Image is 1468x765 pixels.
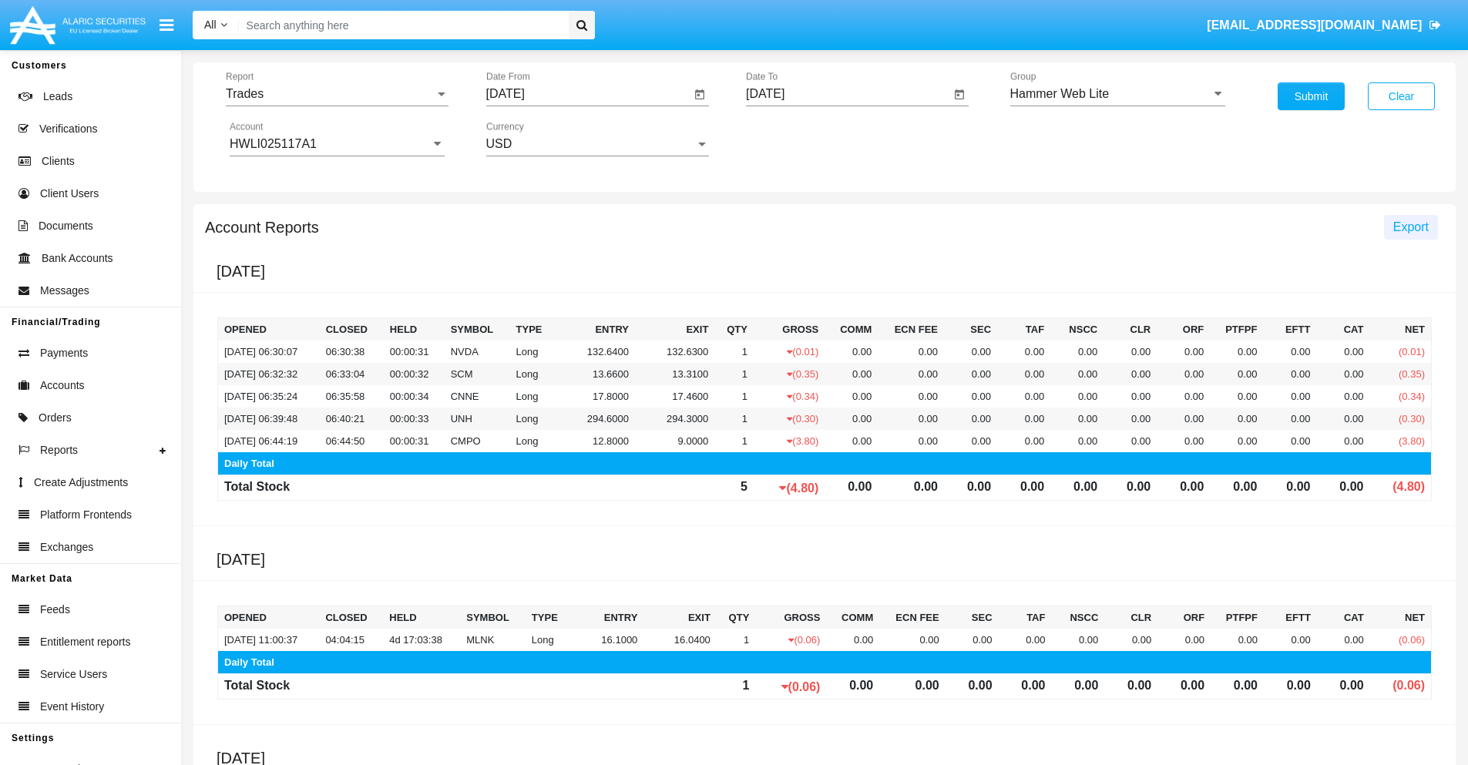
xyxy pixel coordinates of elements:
td: 0.00 [999,674,1052,700]
td: 00:00:34 [384,385,445,408]
th: Ecn Fee [878,318,944,341]
th: SEC [944,318,997,341]
td: Long [510,385,556,408]
td: 00:00:32 [384,363,445,385]
td: 4d 17:03:38 [383,629,460,651]
td: 0.00 [997,341,1050,363]
td: 06:40:21 [320,408,384,430]
td: 0.00 [997,408,1050,430]
td: 0.00 [1210,430,1263,452]
td: 0.00 [878,363,944,385]
th: Entry [571,606,643,629]
td: 0.00 [1157,674,1211,700]
span: Create Adjustments [34,475,128,491]
td: 0.00 [878,430,944,452]
td: (0.06) [1370,629,1432,651]
span: Bank Accounts [42,250,113,267]
td: 0.00 [826,674,879,700]
th: Comm [825,318,878,341]
td: (0.34) [754,385,825,408]
td: 0.00 [825,341,878,363]
td: MLNK [460,629,526,651]
td: 13.3100 [635,363,714,385]
td: 0.00 [1050,363,1104,385]
td: 17.4600 [635,385,714,408]
th: Exit [643,606,716,629]
td: 0.00 [1050,430,1104,452]
td: UNH [445,408,510,430]
td: [DATE] 06:32:32 [218,363,320,385]
td: (0.30) [754,408,825,430]
td: Daily Total [218,651,1432,674]
td: (0.01) [1370,341,1432,363]
td: 0.00 [1050,385,1104,408]
th: Gross [754,318,825,341]
td: 0.00 [1210,341,1263,363]
input: Search [239,11,563,39]
span: Payments [40,345,88,361]
td: 0.00 [1264,674,1317,700]
td: 0.00 [825,408,878,430]
td: CNNE [445,385,510,408]
td: 1 [714,341,754,363]
td: Long [510,430,556,452]
td: 0.00 [1104,363,1157,385]
th: NET [1370,318,1432,341]
td: (0.06) [755,674,826,700]
td: (0.35) [754,363,825,385]
span: Export [1393,220,1429,233]
th: Type [526,606,571,629]
th: Ecn Fee [879,606,945,629]
span: Accounts [40,377,85,394]
td: 0.00 [1157,629,1211,651]
span: All [204,18,217,31]
span: Feeds [40,602,70,618]
span: Messages [40,283,89,299]
td: 0.00 [997,430,1050,452]
th: ORF [1157,318,1210,341]
td: NVDA [445,341,510,363]
td: (3.80) [754,430,825,452]
td: 0.00 [1104,674,1157,700]
td: 0.00 [997,363,1050,385]
td: [DATE] 06:44:19 [218,430,320,452]
td: 0.00 [1316,430,1369,452]
td: 0.00 [946,629,999,651]
td: 9.0000 [635,430,714,452]
td: SCM [445,363,510,385]
span: Documents [39,218,93,234]
td: 16.0400 [643,629,716,651]
td: 0.00 [1264,629,1317,651]
td: 17.8000 [556,385,635,408]
td: 1 [714,408,754,430]
td: (4.80) [1370,475,1432,501]
td: 294.3000 [635,408,714,430]
td: 0.00 [1263,408,1316,430]
td: 0.00 [1263,430,1316,452]
td: 1 [714,385,754,408]
td: 06:30:38 [320,341,384,363]
span: Entitlement reports [40,634,131,650]
td: 0.00 [1263,385,1316,408]
td: [DATE] 06:35:24 [218,385,320,408]
td: 132.6400 [556,341,635,363]
td: 0.00 [1316,341,1369,363]
td: 0.00 [1317,629,1370,651]
th: TAF [999,606,1052,629]
td: 1 [717,674,755,700]
td: 1 [714,363,754,385]
td: 0.00 [825,363,878,385]
td: 0.00 [878,385,944,408]
th: CAT [1317,606,1370,629]
td: 0.00 [1104,475,1157,501]
td: 06:33:04 [320,363,384,385]
a: [EMAIL_ADDRESS][DOMAIN_NAME] [1200,4,1449,47]
td: 0.00 [1104,408,1157,430]
th: PTFPF [1210,318,1263,341]
td: 04:04:15 [319,629,383,651]
td: Total Stock [218,475,320,501]
th: NET [1370,606,1432,629]
th: EFTT [1263,318,1316,341]
td: 0.00 [878,408,944,430]
th: Symbol [445,318,510,341]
